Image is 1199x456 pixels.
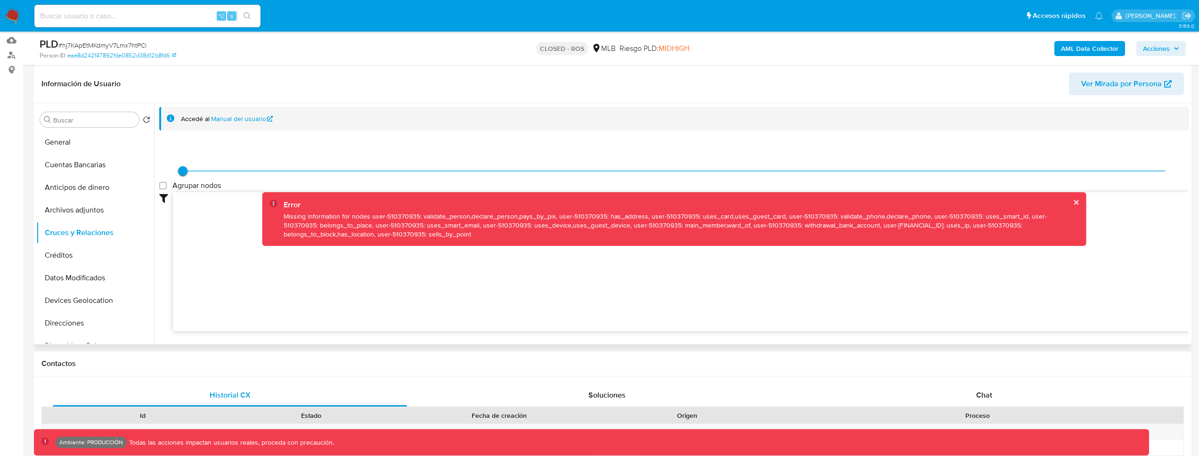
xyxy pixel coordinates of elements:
p: kevin.palacios@mercadolibre.com [1126,11,1179,20]
a: Salir [1182,11,1192,21]
span: Acciones [1143,41,1170,56]
a: Notificaciones [1095,12,1103,20]
button: search-icon [237,9,257,23]
a: eae8d242f47892fde0852d38d12b8fd6 [67,51,176,60]
span: Soluciones [588,390,626,400]
button: Créditos [36,244,154,267]
span: 3.156.0 [1179,22,1194,30]
button: Volver al orden por defecto [143,116,150,126]
b: AML Data Collector [1061,41,1118,56]
span: Accedé al [181,114,210,123]
input: Buscar usuario o caso... [34,10,261,22]
span: Chat [976,390,992,400]
button: Acciones [1136,41,1186,56]
p: Todas las acciones impactan usuarios reales, proceda con precaución. [127,438,334,447]
button: Dispositivos Point [36,334,154,357]
div: Estado [234,411,389,420]
span: Accesos rápidos [1033,11,1085,21]
span: Riesgo PLD: [620,43,689,54]
input: Buscar [53,116,135,124]
button: Cuentas Bancarias [36,154,154,176]
input: Agrupar nodos [159,182,167,189]
div: MLB [592,43,616,54]
p: Ambiente: PRODUCCIÓN [59,440,123,444]
button: Devices Geolocation [36,289,154,312]
span: Agrupar nodos [172,181,221,190]
div: Origen [610,411,765,420]
span: s [230,11,233,20]
button: Anticipos de dinero [36,176,154,199]
button: AML Data Collector [1054,41,1125,56]
button: Ver Mirada por Persona [1069,73,1184,95]
b: PLD [40,36,58,51]
span: # hj7KApEtMKdmyV7Lmx7htPCi [58,41,147,50]
button: Archivos adjuntos [36,199,154,221]
button: Datos Modificados [36,267,154,289]
button: Buscar [44,116,51,123]
button: Direcciones [36,312,154,334]
div: Missing information for nodes user-510370935: validate_person,declare_person,pays_by_pix, user-51... [284,212,1078,239]
span: ⌥ [218,11,225,20]
span: MIDHIGH [659,43,689,54]
button: cerrar [1073,199,1079,205]
div: Fecha de creación [402,411,596,420]
span: Historial CX [210,390,251,400]
div: Error [284,200,1078,210]
p: CLOSED - ROS [536,42,588,55]
div: Proceso [778,411,1177,420]
button: Cruces y Relaciones [36,221,154,244]
a: Manual del usuario [211,114,273,123]
h1: Contactos [41,359,1184,368]
button: General [36,131,154,154]
b: Person ID [40,51,65,60]
span: Ver Mirada por Persona [1081,73,1162,95]
h1: Información de Usuario [41,79,121,89]
div: Id [65,411,220,420]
